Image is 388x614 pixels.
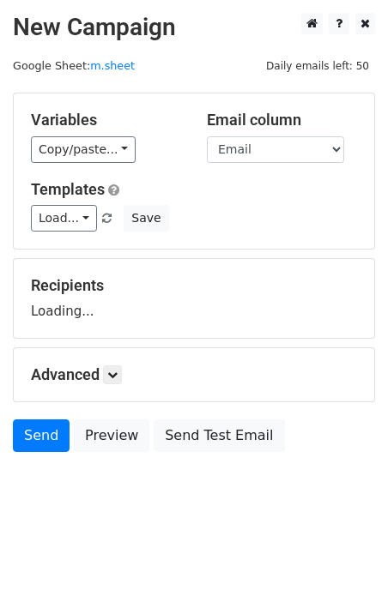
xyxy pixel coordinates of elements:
[31,136,136,163] a: Copy/paste...
[13,419,70,452] a: Send
[31,276,357,295] h5: Recipients
[260,57,375,75] span: Daily emails left: 50
[74,419,149,452] a: Preview
[207,111,357,129] h5: Email column
[31,365,357,384] h5: Advanced
[31,111,181,129] h5: Variables
[260,59,375,72] a: Daily emails left: 50
[31,180,105,198] a: Templates
[124,205,168,232] button: Save
[90,59,135,72] a: m.sheet
[31,276,357,321] div: Loading...
[154,419,284,452] a: Send Test Email
[31,205,97,232] a: Load...
[13,59,135,72] small: Google Sheet:
[13,13,375,42] h2: New Campaign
